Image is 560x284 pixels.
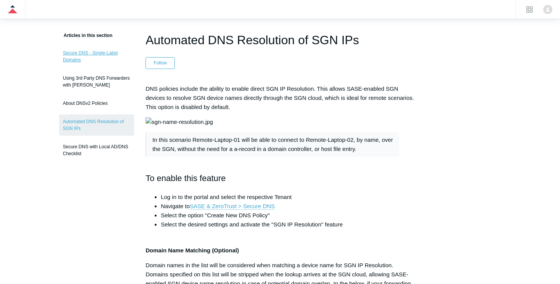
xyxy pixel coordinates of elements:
p: DNS policies include the ability to enable direct SGN IP Resolution. This allows SASE-enabled SGN... [146,84,414,112]
h2: To enable this feature [146,172,414,185]
img: sgn-name-resolution.jpg [146,117,213,127]
a: Secure DNS - Single-Label Domains [59,46,134,67]
li: Log in to the portal and select the respective Tenant [161,193,414,202]
span: Articles in this section [59,33,112,38]
h1: Automated DNS Resolution of SGN IPs [146,31,414,49]
a: Using 3rd Party DNS Forwarders with [PERSON_NAME] [59,71,134,92]
a: Secure DNS with Local AD/DNS Checklist [59,140,134,161]
blockquote: In this scenario Remote-Laptop-01 will be able to connect to Remote-Laptop-02, by name, over the ... [146,132,399,157]
li: Select the desired settings and activate the "SGN IP Resolution" feature [161,220,414,229]
zd-hc-trigger: Click your profile icon to open the profile menu [543,5,552,14]
a: Automated DNS Resolution of SGN IPs [59,114,134,136]
img: user avatar [543,5,552,14]
a: SASE & ZeroTrust > Secure DNS [190,203,275,210]
li: Select the option "Create New DNS Policy" [161,211,414,220]
a: About DNSv2 Policies [59,96,134,111]
button: Follow Article [146,57,175,69]
li: Navigate to [161,202,414,211]
strong: Domain Name Matching (Optional) [146,247,239,254]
